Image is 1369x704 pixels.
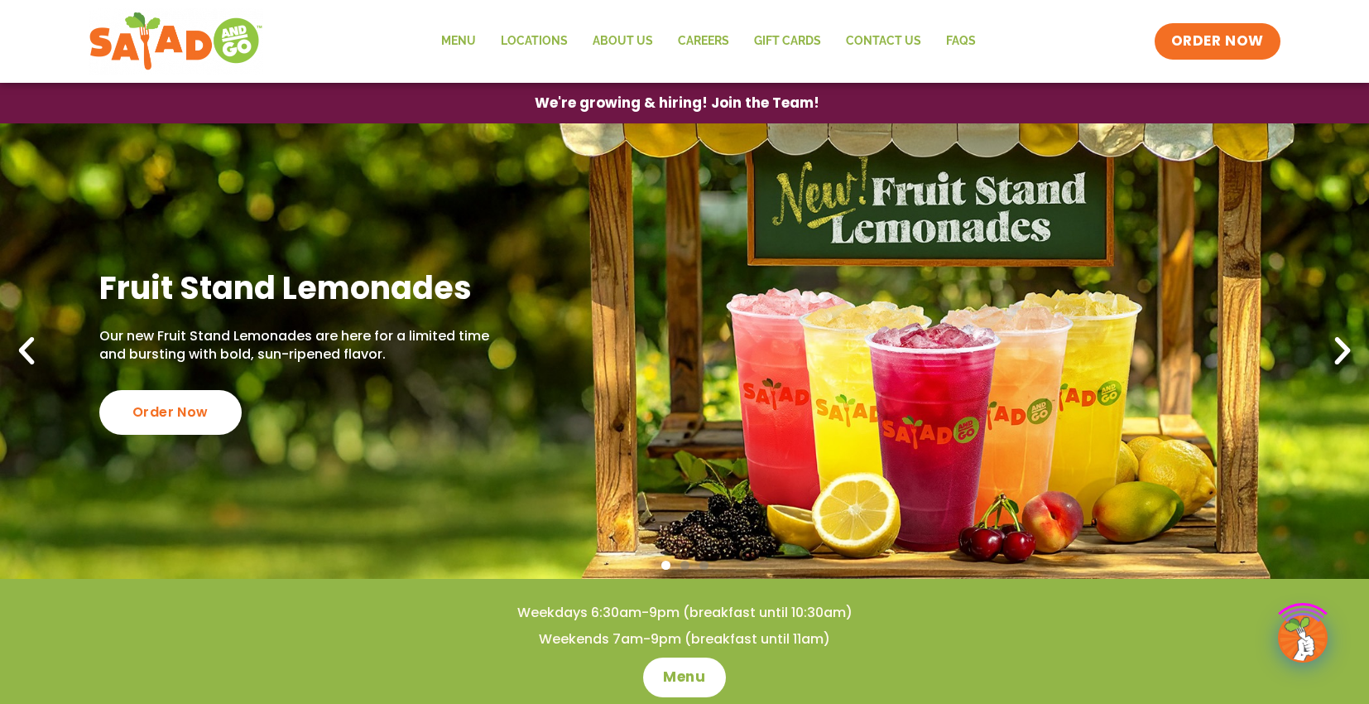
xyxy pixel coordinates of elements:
[535,96,819,110] span: We're growing & hiring! Join the Team!
[699,561,709,570] span: Go to slide 3
[33,604,1336,622] h4: Weekdays 6:30am-9pm (breakfast until 10:30am)
[663,668,705,687] span: Menu
[89,8,263,75] img: new-SAG-logo-768×292
[934,22,988,60] a: FAQs
[99,327,518,364] p: Our new Fruit Stand Lemonades are here for a limited time and bursting with bold, sun-ripened fla...
[429,22,988,60] nav: Menu
[33,630,1336,649] h4: Weekends 7am-9pm (breakfast until 11am)
[661,561,670,570] span: Go to slide 1
[665,22,742,60] a: Careers
[680,561,689,570] span: Go to slide 2
[643,658,725,697] a: Menu
[1171,31,1264,51] span: ORDER NOW
[1324,333,1361,369] div: Next slide
[99,390,242,435] div: Order Now
[488,22,580,60] a: Locations
[429,22,488,60] a: Menu
[510,84,844,123] a: We're growing & hiring! Join the Team!
[8,333,45,369] div: Previous slide
[580,22,665,60] a: About Us
[833,22,934,60] a: Contact Us
[1155,23,1280,60] a: ORDER NOW
[99,268,518,308] h2: Fruit Stand Lemonades
[742,22,833,60] a: GIFT CARDS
